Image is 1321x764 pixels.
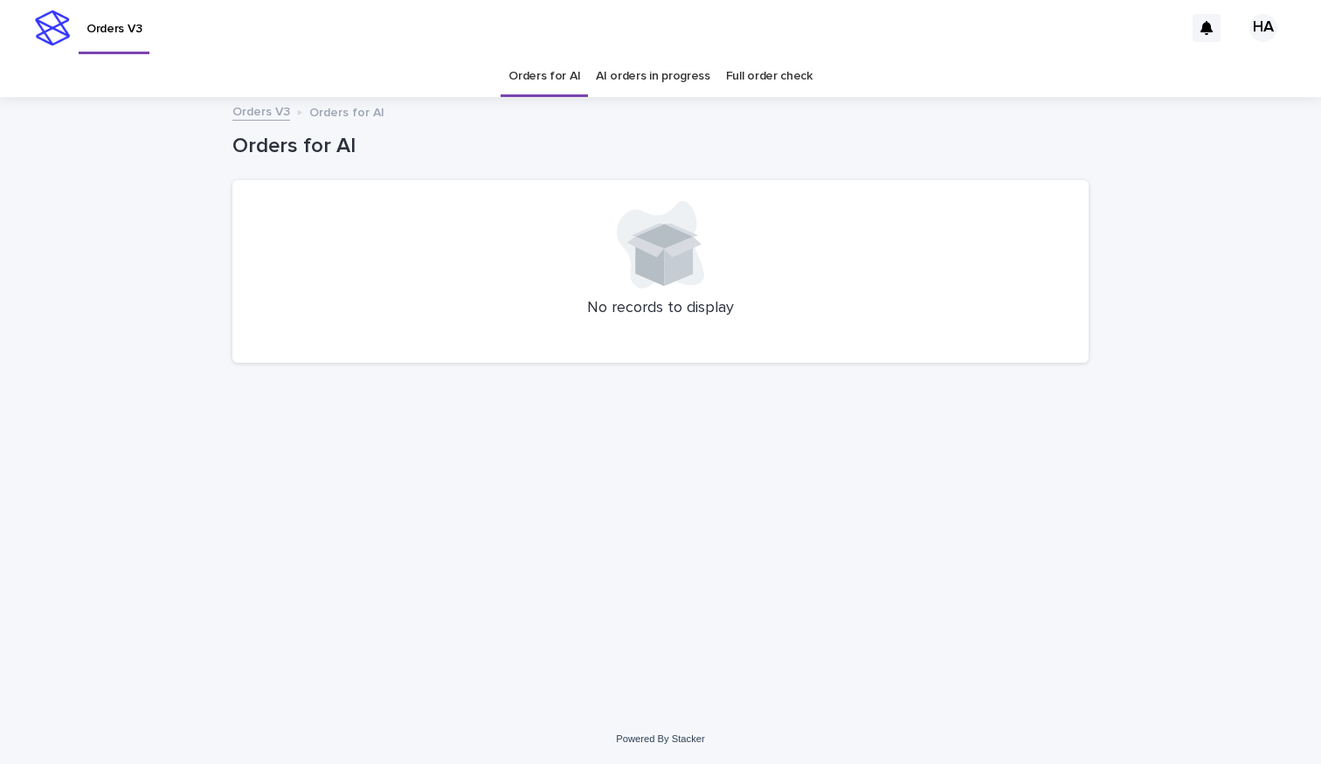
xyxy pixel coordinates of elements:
img: stacker-logo-s-only.png [35,10,70,45]
div: HA [1249,14,1277,42]
a: Full order check [726,56,813,97]
a: Orders for AI [508,56,580,97]
h1: Orders for AI [232,134,1089,159]
p: Orders for AI [309,101,384,121]
a: AI orders in progress [596,56,710,97]
a: Orders V3 [232,101,290,121]
p: No records to display [253,299,1068,318]
a: Powered By Stacker [616,733,704,744]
